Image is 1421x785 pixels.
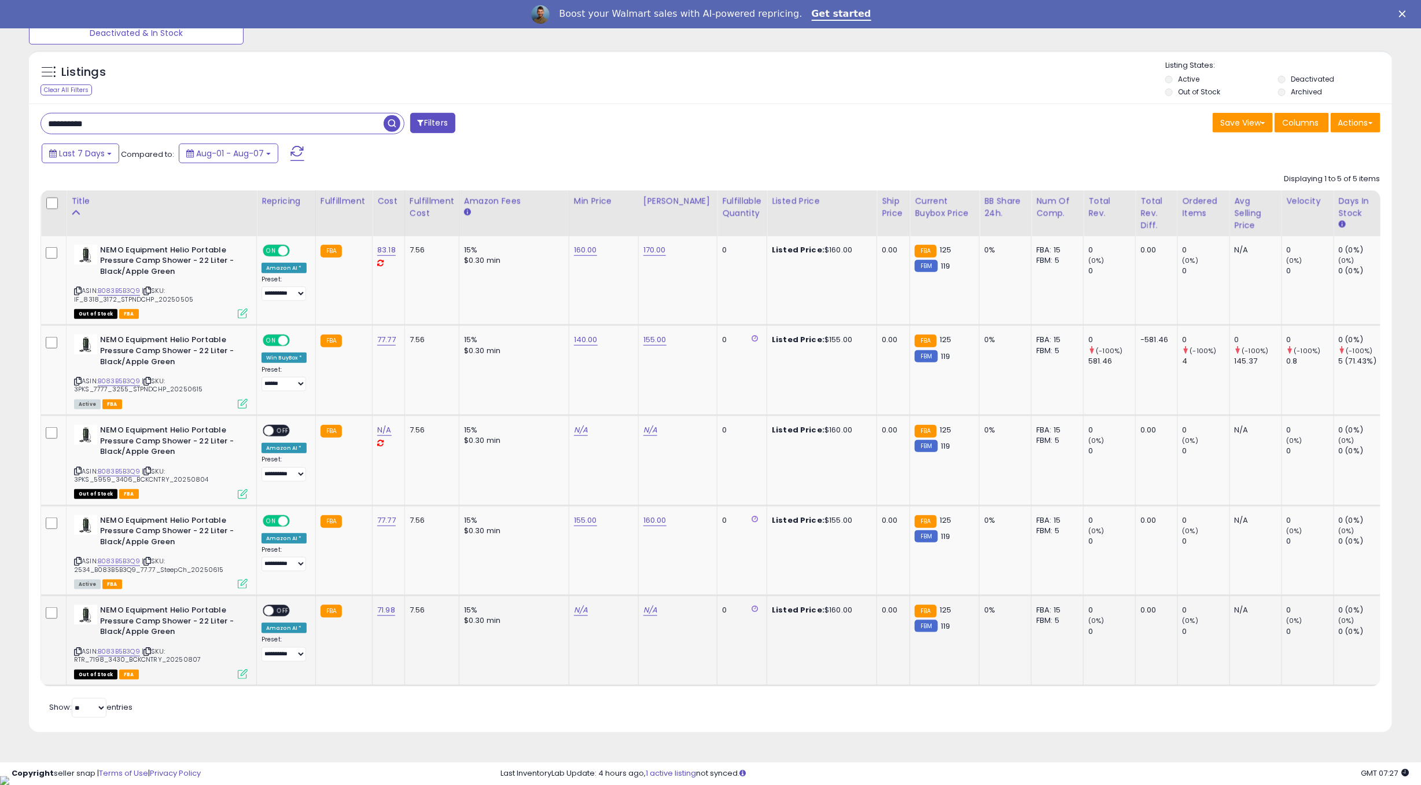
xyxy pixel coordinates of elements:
[772,195,872,207] div: Listed Price
[100,515,241,551] b: NEMO Equipment Helio Portable Pressure Camp Shower - 22 Liter - Black/Apple Green
[1213,113,1273,133] button: Save View
[940,334,951,345] span: 125
[1088,266,1135,276] div: 0
[984,605,1022,615] div: 0%
[772,605,868,615] div: $160.00
[74,489,117,499] span: All listings that are currently out of stock and unavailable for purchase on Amazon
[1339,219,1346,230] small: Days In Stock.
[98,556,140,566] a: B083B5B3Q9
[1088,335,1135,345] div: 0
[464,346,560,356] div: $0.30 min
[1140,335,1168,345] div: -581.46
[1183,536,1229,546] div: 0
[464,515,560,526] div: 15%
[196,148,264,159] span: Aug-01 - Aug-07
[12,768,54,779] strong: Copyright
[377,334,396,346] a: 77.77
[772,515,824,526] b: Listed Price:
[1339,266,1386,276] div: 0 (0%)
[984,425,1022,435] div: 0%
[321,605,342,618] small: FBA
[1235,425,1273,435] div: N/A
[1287,256,1303,265] small: (0%)
[722,195,762,219] div: Fulfillable Quantity
[464,526,560,536] div: $0.30 min
[1183,266,1229,276] div: 0
[1088,536,1135,546] div: 0
[74,309,117,319] span: All listings that are currently out of stock and unavailable for purchase on Amazon
[882,335,901,345] div: 0.00
[464,425,560,435] div: 15%
[74,605,248,678] div: ASIN:
[1339,245,1386,255] div: 0 (0%)
[1291,87,1323,97] label: Archived
[288,516,307,526] span: OFF
[574,195,634,207] div: Min Price
[410,195,454,219] div: Fulfillment Cost
[74,605,97,625] img: 318DkxqNjOL._SL40_.jpg
[1183,436,1199,445] small: (0%)
[1036,605,1074,615] div: FBA: 15
[1235,245,1273,255] div: N/A
[941,441,950,452] span: 119
[915,260,937,272] small: FBM
[574,424,588,436] a: N/A
[1088,446,1135,456] div: 0
[1287,335,1334,345] div: 0
[179,144,278,163] button: Aug-01 - Aug-07
[772,424,824,435] b: Listed Price:
[102,399,122,409] span: FBA
[1183,356,1229,366] div: 4
[410,425,450,435] div: 7.56
[1235,356,1282,366] div: 145.37
[1183,245,1229,255] div: 0
[49,702,132,713] span: Show: entries
[1036,335,1074,345] div: FBA: 15
[74,335,97,354] img: 318DkxqNjOL._SL40_.jpg
[1339,605,1386,615] div: 0 (0%)
[1235,335,1282,345] div: 0
[1088,626,1135,637] div: 0
[1088,436,1105,445] small: (0%)
[74,286,193,303] span: | SKU: IF_8318_3172_STPNDCHP_20250505
[410,335,450,345] div: 7.56
[1282,117,1319,129] span: Columns
[915,425,936,438] small: FBA
[74,245,248,318] div: ASIN:
[1287,526,1303,535] small: (0%)
[941,531,950,542] span: 119
[1140,425,1168,435] div: 0.00
[1339,436,1355,445] small: (0%)
[98,286,140,296] a: B083B5B3Q9
[1190,346,1217,355] small: (-100%)
[772,604,824,615] b: Listed Price:
[1339,515,1386,526] div: 0 (0%)
[1346,346,1373,355] small: (-100%)
[74,467,208,484] span: | SKU: 3PKS_5959_3406_BCKCNTRY_20250804
[1287,195,1329,207] div: Velocity
[41,85,92,96] div: Clear All Filters
[722,515,758,526] div: 0
[74,335,248,408] div: ASIN:
[1287,356,1334,366] div: 0.8
[74,425,248,498] div: ASIN:
[1088,195,1131,219] div: Total Rev.
[1242,346,1269,355] small: (-100%)
[643,604,657,616] a: N/A
[74,376,203,394] span: | SKU: 3PKS_7777_3255_STPNDCHP_20250615
[1339,526,1355,535] small: (0%)
[1339,335,1386,345] div: 0 (0%)
[377,195,400,207] div: Cost
[984,335,1022,345] div: 0%
[121,149,174,160] span: Compared to:
[42,144,119,163] button: Last 7 Days
[288,245,307,255] span: OFF
[262,546,307,572] div: Preset:
[1036,615,1074,626] div: FBM: 5
[915,605,936,618] small: FBA
[464,245,560,255] div: 15%
[1339,425,1386,435] div: 0 (0%)
[1183,335,1229,345] div: 0
[643,334,667,346] a: 155.00
[941,351,950,362] span: 119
